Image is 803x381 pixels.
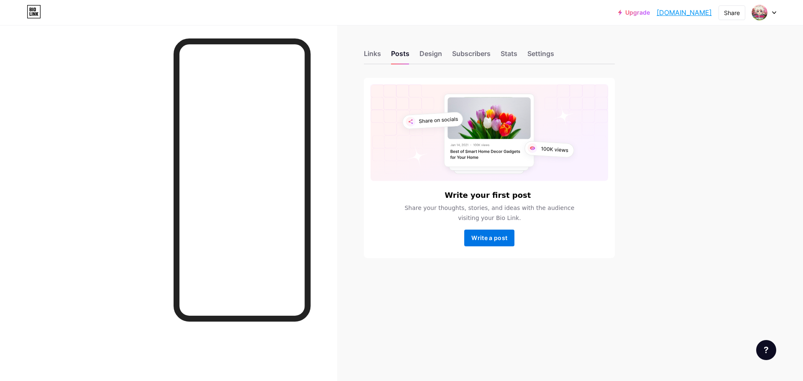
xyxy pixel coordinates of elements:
span: Write a post [471,234,507,241]
div: Posts [391,49,409,64]
img: Gia Huy Phạm [752,5,767,20]
div: Stats [501,49,517,64]
span: Share your thoughts, stories, and ideas with the audience visiting your Bio Link. [394,203,584,223]
div: Share [724,8,740,17]
div: Links [364,49,381,64]
div: Settings [527,49,554,64]
div: Design [419,49,442,64]
h6: Write your first post [445,191,531,199]
button: Write a post [464,230,514,246]
a: Upgrade [618,9,650,16]
div: Subscribers [452,49,491,64]
a: [DOMAIN_NAME] [657,8,712,18]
